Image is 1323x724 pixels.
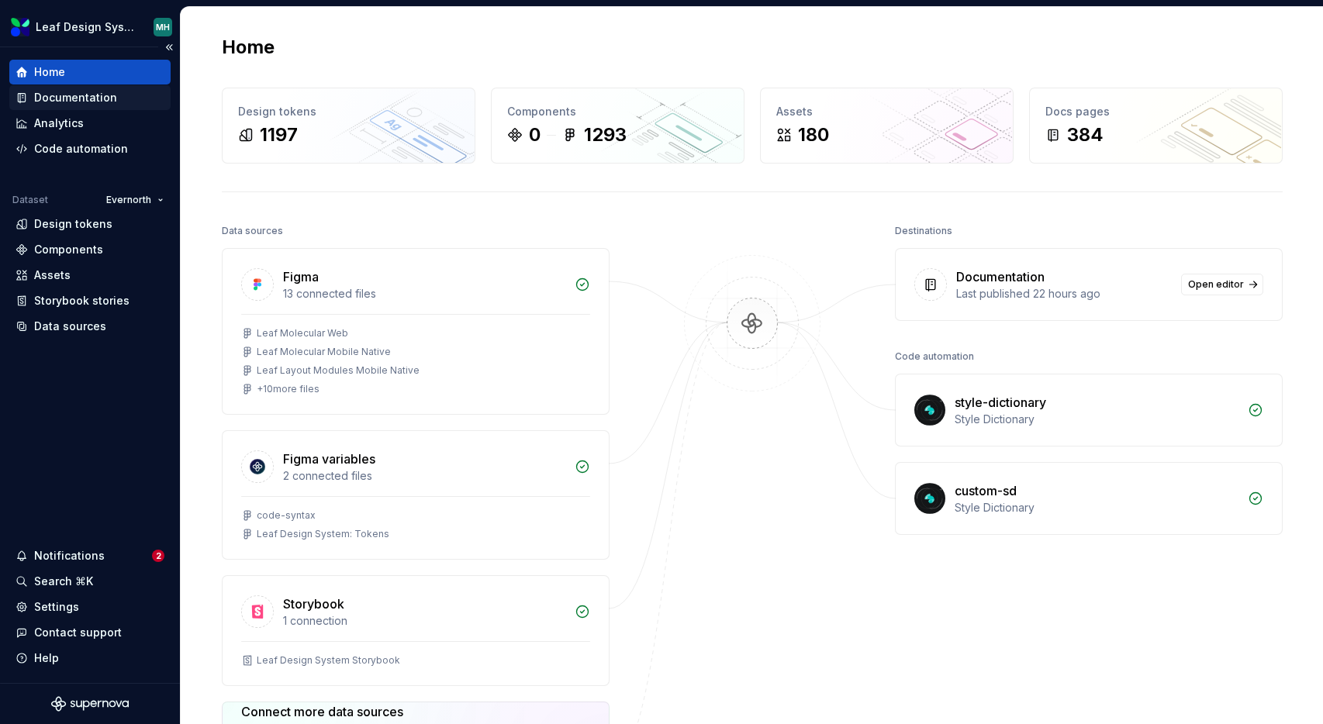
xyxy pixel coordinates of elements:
div: Code automation [895,346,974,367]
a: Figma13 connected filesLeaf Molecular WebLeaf Molecular Mobile NativeLeaf Layout Modules Mobile N... [222,248,610,415]
div: Storybook [283,595,344,613]
div: Design tokens [238,104,459,119]
span: Evernorth [106,194,151,206]
div: Home [34,64,65,80]
span: Open editor [1188,278,1244,291]
div: Storybook stories [34,293,130,309]
button: Search ⌘K [9,569,171,594]
div: 384 [1067,122,1104,147]
div: Notifications [34,548,105,564]
div: Assets [34,267,71,283]
a: Documentation [9,85,171,110]
div: Data sources [34,319,106,334]
div: Help [34,650,59,666]
div: Code automation [34,141,128,157]
div: Leaf Design System Storybook [257,654,400,667]
div: Docs pages [1045,104,1266,119]
button: Contact support [9,620,171,645]
a: Open editor [1181,274,1263,295]
div: Search ⌘K [34,574,93,589]
a: Docs pages384 [1029,88,1283,164]
a: Home [9,60,171,84]
a: Figma variables2 connected filescode-syntaxLeaf Design System: Tokens [222,430,610,560]
button: Notifications2 [9,543,171,568]
a: Design tokens [9,212,171,236]
a: Assets180 [760,88,1014,164]
div: Design tokens [34,216,112,232]
div: Settings [34,599,79,615]
a: Data sources [9,314,171,339]
div: Documentation [34,90,117,105]
div: Leaf Design System [36,19,135,35]
a: Components01293 [491,88,744,164]
div: 0 [529,122,541,147]
div: MH [156,21,170,33]
button: Help [9,646,171,671]
div: Components [507,104,728,119]
a: Storybook stories [9,288,171,313]
div: Last published 22 hours ago [956,286,1172,302]
div: Leaf Molecular Web [257,327,348,340]
div: Figma variables [283,450,375,468]
button: Collapse sidebar [158,36,180,58]
a: Components [9,237,171,262]
a: Assets [9,263,171,288]
div: 13 connected files [283,286,565,302]
div: Data sources [222,220,283,242]
div: style-dictionary [955,393,1046,412]
div: Destinations [895,220,952,242]
div: + 10 more files [257,383,320,395]
div: Leaf Design System: Tokens [257,528,389,540]
div: Style Dictionary [955,412,1238,427]
div: Analytics [34,115,84,131]
a: Code automation [9,136,171,161]
button: Evernorth [99,189,171,211]
button: Leaf Design SystemMH [3,10,177,43]
a: Storybook1 connectionLeaf Design System Storybook [222,575,610,686]
div: Components [34,242,103,257]
h2: Home [222,35,275,60]
div: Documentation [956,267,1045,286]
div: Leaf Molecular Mobile Native [257,346,391,358]
div: Leaf Layout Modules Mobile Native [257,364,420,377]
a: Analytics [9,111,171,136]
div: Dataset [12,194,48,206]
svg: Supernova Logo [51,696,129,712]
div: 2 connected files [283,468,565,484]
div: Style Dictionary [955,500,1238,515]
a: Settings [9,595,171,619]
div: Figma [283,267,319,286]
div: Connect more data sources [241,702,459,721]
a: Design tokens1197 [222,88,475,164]
span: 2 [152,550,164,562]
div: code-syntax [257,509,316,522]
div: Assets [776,104,997,119]
div: 1197 [260,122,298,147]
div: custom-sd [955,481,1017,500]
img: 6e787e26-f4c0-4230-8924-624fe4a2d214.png [11,18,29,36]
div: 180 [798,122,829,147]
div: Contact support [34,625,122,640]
div: 1293 [584,122,627,147]
div: 1 connection [283,613,565,629]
